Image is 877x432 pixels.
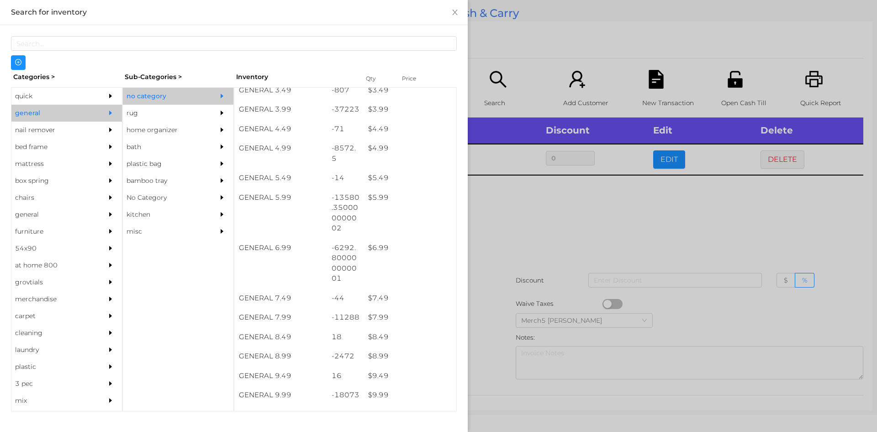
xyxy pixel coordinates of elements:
[234,308,327,327] div: GENERAL 7.99
[219,160,225,167] i: icon: caret-right
[107,380,114,387] i: icon: caret-right
[219,127,225,133] i: icon: caret-right
[11,206,95,223] div: general
[234,100,327,119] div: GENERAL 3.99
[107,262,114,268] i: icon: caret-right
[364,405,456,425] div: $ 6.49
[234,238,327,258] div: GENERAL 6.99
[219,110,225,116] i: icon: caret-right
[123,122,206,139] div: home organizer
[11,291,95,308] div: merchandise
[327,168,364,188] div: -14
[11,392,95,409] div: mix
[123,88,206,105] div: no category
[11,122,95,139] div: nail remover
[123,105,206,122] div: rug
[364,366,456,386] div: $ 9.49
[11,36,457,51] input: Search...
[327,385,364,405] div: -18073
[219,177,225,184] i: icon: caret-right
[327,238,364,288] div: -6292.800000000001
[11,409,95,426] div: appliances
[234,139,327,158] div: GENERAL 4.99
[364,288,456,308] div: $ 7.49
[327,366,364,386] div: 16
[327,80,364,100] div: -807
[364,327,456,347] div: $ 8.49
[11,375,95,392] div: 3 pec
[234,405,327,425] div: GENERAL 6.49
[107,177,114,184] i: icon: caret-right
[107,397,114,404] i: icon: caret-right
[107,296,114,302] i: icon: caret-right
[107,330,114,336] i: icon: caret-right
[11,105,95,122] div: general
[123,189,206,206] div: No Category
[11,308,95,325] div: carpet
[364,168,456,188] div: $ 5.49
[219,228,225,235] i: icon: caret-right
[107,93,114,99] i: icon: caret-right
[364,238,456,258] div: $ 6.99
[234,80,327,100] div: GENERAL 3.49
[11,223,95,240] div: furniture
[219,194,225,201] i: icon: caret-right
[11,240,95,257] div: 54x90
[234,347,327,366] div: GENERAL 8.99
[107,347,114,353] i: icon: caret-right
[107,194,114,201] i: icon: caret-right
[234,327,327,347] div: GENERAL 8.49
[327,100,364,119] div: -37223
[107,228,114,235] i: icon: caret-right
[107,127,114,133] i: icon: caret-right
[234,119,327,139] div: GENERAL 4.49
[327,119,364,139] div: -71
[327,347,364,366] div: -2472
[219,144,225,150] i: icon: caret-right
[234,188,327,208] div: GENERAL 5.99
[107,211,114,218] i: icon: caret-right
[234,366,327,386] div: GENERAL 9.49
[364,188,456,208] div: $ 5.99
[364,72,391,85] div: Qty
[123,223,206,240] div: misc
[327,308,364,327] div: -11288
[364,100,456,119] div: $ 3.99
[11,358,95,375] div: plastic
[123,155,206,172] div: plastic bag
[327,288,364,308] div: -44
[327,139,364,168] div: -8572.5
[11,55,26,70] button: icon: plus-circle
[11,88,95,105] div: quick
[122,70,234,84] div: Sub-Categories >
[107,144,114,150] i: icon: caret-right
[364,308,456,327] div: $ 7.99
[11,189,95,206] div: chairs
[107,110,114,116] i: icon: caret-right
[107,279,114,285] i: icon: caret-right
[327,327,364,347] div: 18
[400,72,436,85] div: Price
[11,155,95,172] div: mattress
[327,188,364,238] div: -13580.350000000002
[107,363,114,370] i: icon: caret-right
[364,80,456,100] div: $ 3.49
[123,206,206,223] div: kitchen
[11,341,95,358] div: laundry
[11,7,457,17] div: Search for inventory
[11,139,95,155] div: bed frame
[219,211,225,218] i: icon: caret-right
[364,347,456,366] div: $ 8.99
[11,257,95,274] div: at home 800
[364,385,456,405] div: $ 9.99
[107,313,114,319] i: icon: caret-right
[123,139,206,155] div: bath
[364,139,456,158] div: $ 4.99
[236,72,354,82] div: Inventory
[327,405,364,425] div: 10
[11,274,95,291] div: grovtials
[234,385,327,405] div: GENERAL 9.99
[11,325,95,341] div: cleaning
[107,160,114,167] i: icon: caret-right
[234,168,327,188] div: GENERAL 5.49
